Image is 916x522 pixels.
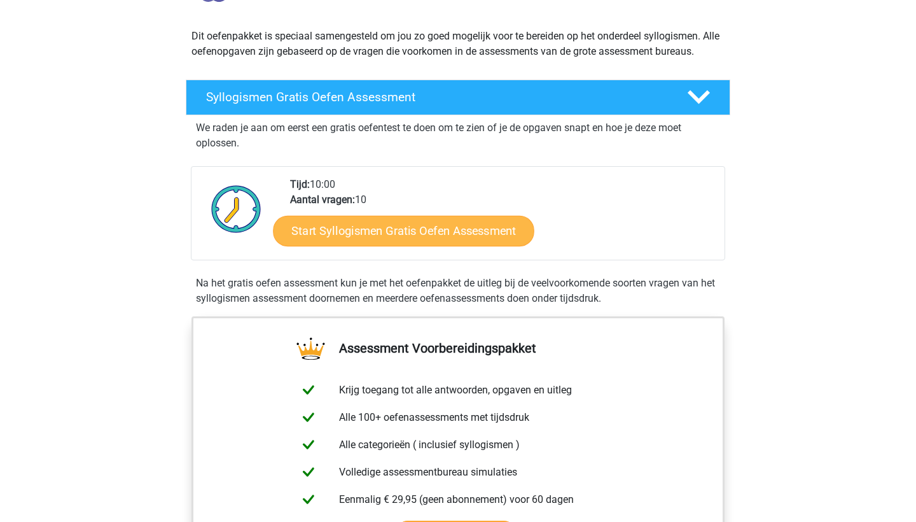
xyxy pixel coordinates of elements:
p: Dit oefenpakket is speciaal samengesteld om jou zo goed mogelijk voor te bereiden op het onderdee... [191,29,725,59]
h4: Syllogismen Gratis Oefen Assessment [206,90,667,104]
p: We raden je aan om eerst een gratis oefentest te doen om te zien of je de opgaven snapt en hoe je... [196,120,720,151]
div: Na het gratis oefen assessment kun je met het oefenpakket de uitleg bij de veelvoorkomende soorte... [191,276,725,306]
a: Syllogismen Gratis Oefen Assessment [181,80,735,115]
b: Aantal vragen: [290,194,355,206]
img: Klok [204,177,268,241]
div: 10:00 10 [281,177,724,260]
b: Tijd: [290,178,310,190]
a: Start Syllogismen Gratis Oefen Assessment [274,215,535,246]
